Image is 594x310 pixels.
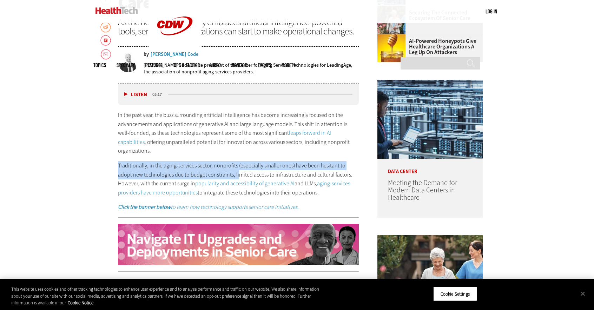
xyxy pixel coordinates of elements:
a: Click the banner belowto learn how technology supports senior care initiatives. [118,203,299,211]
em: Click the banner below [118,203,171,211]
img: ht-seniorcare-static-2022-navigate [118,224,359,265]
div: This website uses cookies and other tracking technologies to enhance user experience and to analy... [11,286,327,306]
a: Log in [486,8,497,14]
a: leaps forward in AI capabilities [118,129,331,146]
img: Home [95,7,138,14]
a: More information about your privacy [68,300,93,306]
a: Video [210,62,221,68]
a: popularity and accessibility of generative AI [195,180,295,187]
div: media player [118,84,359,105]
a: CDW [148,46,201,54]
p: Traditionally, in the aging-services sector, nonprofits (especially smaller ones) have been hesit... [118,161,359,197]
div: duration [151,91,167,98]
span: More [282,62,296,68]
a: Events [258,62,271,68]
p: Data Center [377,159,483,174]
a: Meeting the Demand for Modern Data Centers in Healthcare [388,178,457,202]
div: User menu [486,8,497,15]
span: Specialty [117,62,135,68]
p: In the past year, the buzz surrounding artificial intelligence has become increasingly focused on... [118,111,359,156]
em: to learn how technology supports senior care initiatives. [171,203,299,211]
button: Listen [124,92,147,97]
img: engineer with laptop overlooking data center [377,80,483,159]
span: Topics [93,62,106,68]
a: MonITor [231,62,247,68]
a: aging-services providers have more opportunities [118,180,350,196]
button: Cookie Settings [433,286,477,301]
a: Tips & Tactics [173,62,200,68]
a: Features [145,62,163,68]
button: Close [575,286,590,301]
